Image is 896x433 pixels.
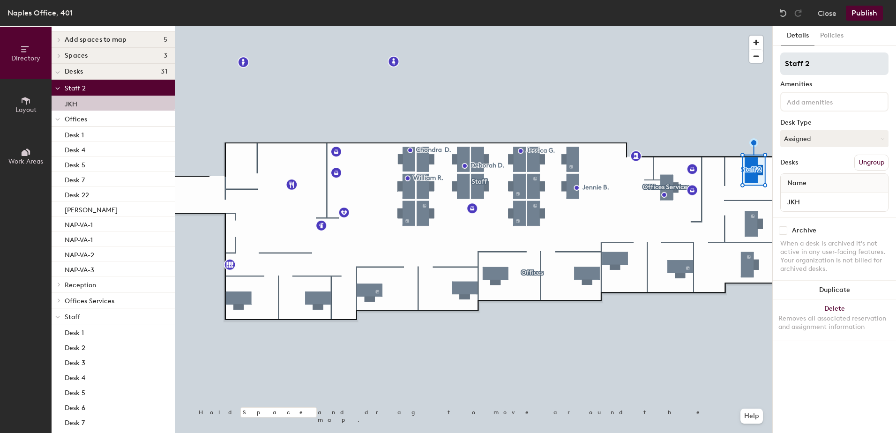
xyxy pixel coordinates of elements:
[65,128,84,139] p: Desk 1
[65,84,86,92] span: Staff 2
[65,416,85,427] p: Desk 7
[65,143,85,154] p: Desk 4
[65,371,85,382] p: Desk 4
[65,158,85,169] p: Desk 5
[65,297,114,305] span: Offices Services
[65,281,96,289] span: Reception
[65,233,93,244] p: NAP-VA-1
[164,36,167,44] span: 5
[7,7,73,19] div: Naples Office, 401
[854,155,889,171] button: Ungroup
[780,119,889,127] div: Desk Type
[780,159,798,166] div: Desks
[161,68,167,75] span: 31
[65,68,83,75] span: Desks
[818,6,836,21] button: Close
[65,52,88,60] span: Spaces
[778,314,890,331] div: Removes all associated reservation and assignment information
[814,26,849,45] button: Policies
[773,299,896,341] button: DeleteRemoves all associated reservation and assignment information
[65,115,87,123] span: Offices
[846,6,883,21] button: Publish
[65,401,85,412] p: Desk 6
[65,173,85,184] p: Desk 7
[65,263,94,274] p: NAP-VA-3
[781,26,814,45] button: Details
[65,386,85,397] p: Desk 5
[65,97,77,108] p: JKH
[65,218,93,229] p: NAP-VA-1
[783,195,886,209] input: Unnamed desk
[65,36,127,44] span: Add spaces to map
[15,106,37,114] span: Layout
[8,157,43,165] span: Work Areas
[780,81,889,88] div: Amenities
[164,52,167,60] span: 3
[778,8,788,18] img: Undo
[65,341,85,352] p: Desk 2
[773,281,896,299] button: Duplicate
[780,130,889,147] button: Assigned
[65,248,94,259] p: NAP-VA-2
[793,8,803,18] img: Redo
[65,356,85,367] p: Desk 3
[792,227,816,234] div: Archive
[783,175,811,192] span: Name
[780,239,889,273] div: When a desk is archived it's not active in any user-facing features. Your organization is not bil...
[740,409,763,424] button: Help
[65,203,118,214] p: [PERSON_NAME]
[11,54,40,62] span: Directory
[65,326,84,337] p: Desk 1
[65,188,89,199] p: Desk 22
[785,96,869,107] input: Add amenities
[65,313,80,321] span: Staff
